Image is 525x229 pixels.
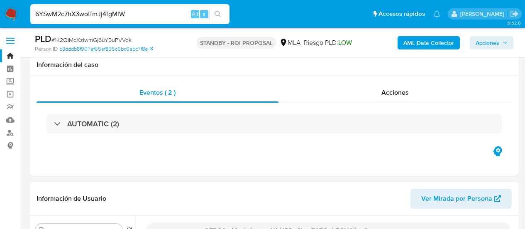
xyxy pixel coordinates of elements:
span: Acciones [476,36,499,49]
span: Accesos rápidos [378,10,425,18]
h3: AUTOMATIC (2) [67,119,119,128]
div: AUTOMATIC (2) [46,114,502,133]
p: gabriela.sanchez@mercadolibre.com [460,10,507,18]
span: # 1K2QIMcXzIwmGj6uY9uPVVqk [51,36,132,44]
b: AML Data Collector [403,36,454,49]
p: STANDBY - ROI PROPOSAL [197,37,276,49]
h1: Información de Usuario [37,195,106,203]
a: Salir [510,10,519,18]
a: b3dddb8f907ef65ef855c6bc6abc7f8e [59,45,153,53]
b: Person ID [35,45,58,53]
button: Ver Mirada por Persona [410,189,512,209]
span: LOW [338,38,352,47]
span: s [203,10,205,18]
span: Ver Mirada por Persona [421,189,492,209]
a: Notificaciones [433,10,440,17]
span: Eventos ( 2 ) [139,88,176,97]
button: search-icon [209,8,226,20]
button: AML Data Collector [398,36,460,49]
h1: Información del caso [37,61,512,69]
input: Buscar usuario o caso... [30,9,230,20]
span: Acciones [381,88,409,97]
span: Alt [192,10,198,18]
button: Acciones [470,36,513,49]
b: PLD [35,32,51,45]
div: MLA [279,38,300,47]
span: Riesgo PLD: [304,38,352,47]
